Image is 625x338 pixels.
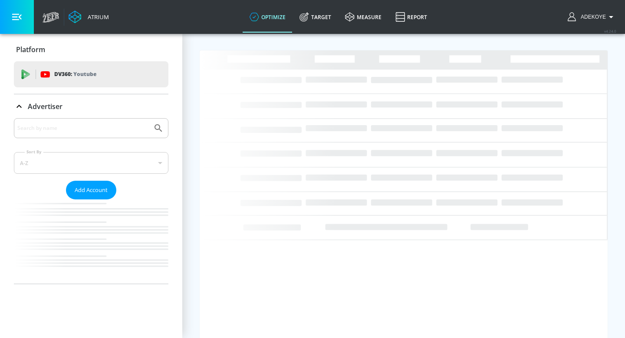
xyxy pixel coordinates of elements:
[69,10,109,23] a: Atrium
[73,70,96,79] p: Youtube
[243,1,293,33] a: optimize
[14,37,168,62] div: Platform
[17,123,149,134] input: Search by name
[14,118,168,284] div: Advertiser
[604,29,616,33] span: v 4.24.0
[293,1,338,33] a: Target
[14,94,168,119] div: Advertiser
[14,199,168,284] nav: list of Advertiser
[14,152,168,174] div: A-Z
[388,1,434,33] a: Report
[14,61,168,87] div: DV360: Youtube
[16,45,45,54] p: Platform
[28,102,62,111] p: Advertiser
[54,70,96,79] p: DV360:
[577,14,606,20] span: login as: adekoye.oladapo@zefr.com
[25,149,43,155] label: Sort By
[66,181,116,199] button: Add Account
[568,12,616,22] button: Adekoye
[75,185,108,195] span: Add Account
[338,1,388,33] a: measure
[84,13,109,21] div: Atrium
